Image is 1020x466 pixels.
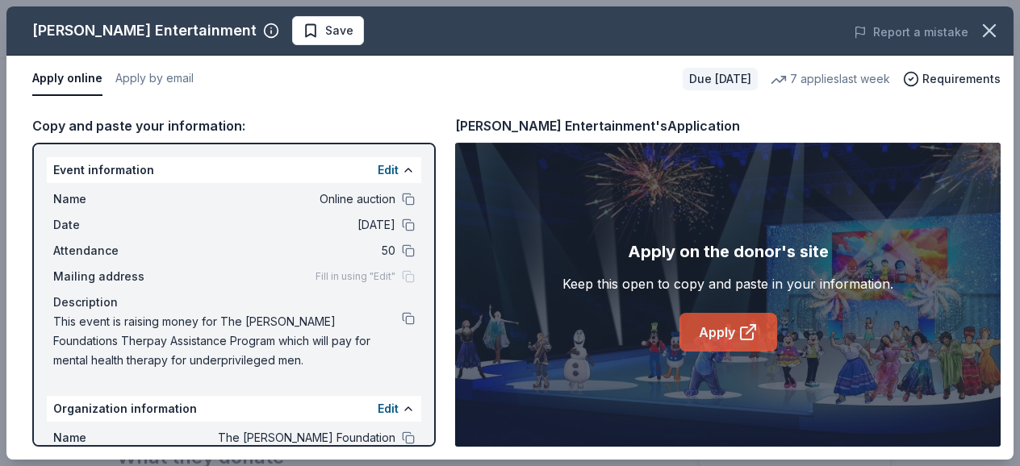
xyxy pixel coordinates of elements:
[47,396,421,422] div: Organization information
[32,115,436,136] div: Copy and paste your information:
[903,69,1001,89] button: Requirements
[53,241,161,260] span: Attendance
[679,313,777,352] a: Apply
[161,215,395,235] span: [DATE]
[922,69,1001,89] span: Requirements
[53,267,161,286] span: Mailing address
[53,189,161,209] span: Name
[161,428,395,447] span: The [PERSON_NAME] Foundation
[292,16,364,45] button: Save
[32,62,102,96] button: Apply online
[53,215,161,235] span: Date
[325,21,353,40] span: Save
[562,274,893,293] div: Keep this open to copy and paste in your information.
[47,157,421,183] div: Event information
[683,68,758,90] div: Due [DATE]
[53,293,415,312] div: Description
[378,399,399,418] button: Edit
[378,160,399,180] button: Edit
[161,189,395,209] span: Online auction
[161,241,395,260] span: 50
[32,18,257,44] div: [PERSON_NAME] Entertainment
[771,69,890,89] div: 7 applies last week
[115,62,194,96] button: Apply by email
[628,239,829,264] div: Apply on the donor's site
[455,115,740,136] div: [PERSON_NAME] Entertainment's Application
[53,312,402,370] span: This event is raising money for The [PERSON_NAME] Foundations Therpay Assistance Program which wi...
[316,270,395,283] span: Fill in using "Edit"
[53,428,161,447] span: Name
[854,23,968,42] button: Report a mistake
